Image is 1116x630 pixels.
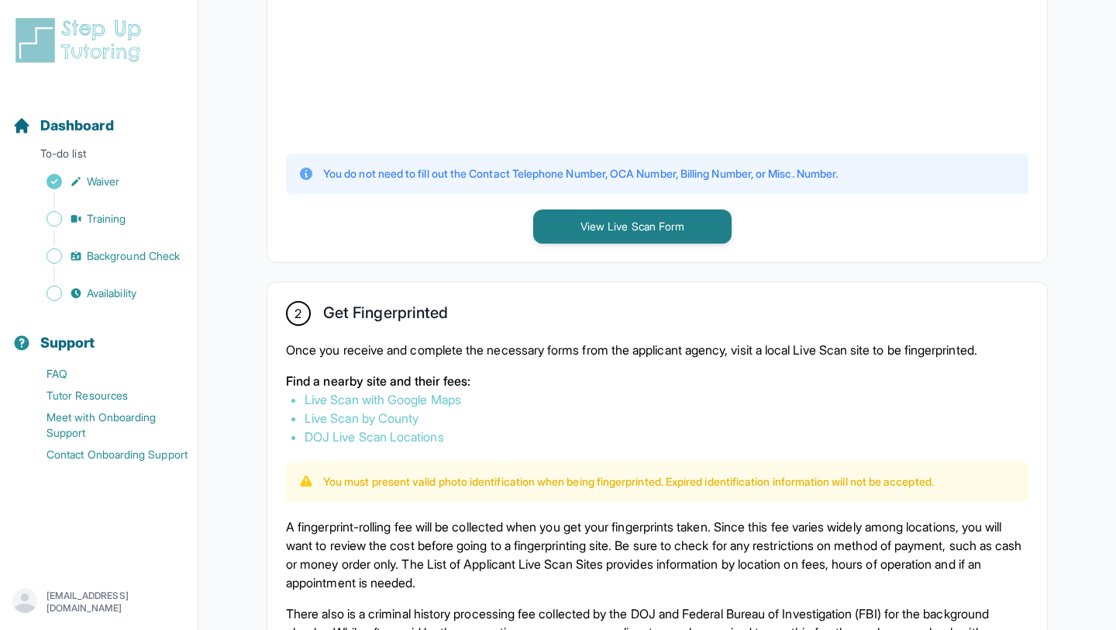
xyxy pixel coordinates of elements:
a: Tutor Resources [12,385,198,407]
span: Waiver [87,174,119,189]
a: Background Check [12,245,198,267]
a: View Live Scan Form [533,218,732,234]
p: Once you receive and complete the necessary forms from the applicant agency, visit a local Live S... [286,341,1028,359]
p: You must present valid photo identification when being fingerprinted. Expired identification info... [323,474,934,490]
span: Support [40,332,95,354]
button: View Live Scan Form [533,209,732,244]
span: Dashboard [40,115,114,137]
a: Availability [12,282,198,304]
a: Meet with Onboarding Support [12,407,198,444]
a: Live Scan by County [305,410,418,426]
button: Dashboard [6,90,191,143]
span: Availability [87,286,136,301]
p: To-do list [6,146,191,168]
span: 2 [294,304,301,323]
a: Contact Onboarding Support [12,444,198,466]
a: Dashboard [12,115,114,137]
a: Waiver [12,171,198,192]
a: DOJ Live Scan Locations [305,429,444,445]
img: logo [12,16,150,65]
a: FAQ [12,363,198,385]
span: Background Check [87,248,180,264]
p: Find a nearby site and their fees: [286,372,1028,390]
a: Training [12,208,198,230]
button: [EMAIL_ADDRESS][DOMAIN_NAME] [12,588,185,616]
p: You do not need to fill out the Contact Telephone Number, OCA Number, Billing Number, or Misc. Nu... [323,166,838,182]
button: Support [6,307,191,360]
p: A fingerprint-rolling fee will be collected when you get your fingerprints taken. Since this fee ... [286,517,1028,592]
h2: Get Fingerprinted [323,303,448,328]
a: Live Scan with Google Maps [305,392,461,407]
span: Training [87,211,126,227]
p: [EMAIL_ADDRESS][DOMAIN_NAME] [46,590,185,614]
